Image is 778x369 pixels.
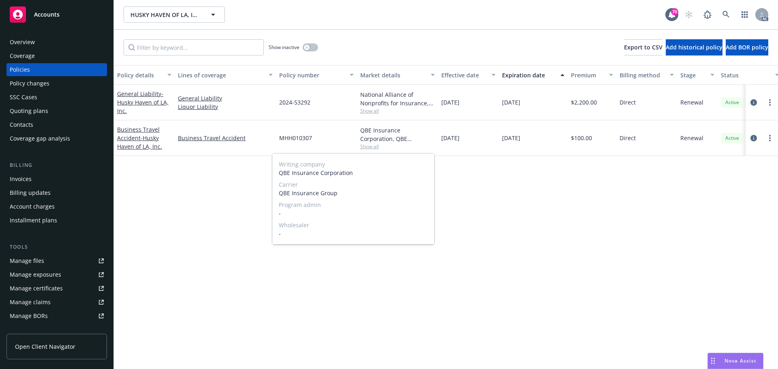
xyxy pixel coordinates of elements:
[279,180,428,189] span: Carrier
[671,8,678,15] div: 70
[178,102,273,111] a: Liquor Liability
[124,6,225,23] button: HUSKY HAVEN OF LA, INC.
[117,90,169,115] a: General Liability
[724,134,740,142] span: Active
[616,65,677,85] button: Billing method
[10,118,33,131] div: Contacts
[571,134,592,142] span: $100.00
[279,200,428,209] span: Program admin
[502,98,520,107] span: [DATE]
[765,133,775,143] a: more
[10,309,48,322] div: Manage BORs
[6,105,107,117] a: Quoting plans
[726,39,768,55] button: Add BOR policy
[130,11,201,19] span: HUSKY HAVEN OF LA, INC.
[6,243,107,251] div: Tools
[178,134,273,142] a: Business Travel Accident
[680,98,703,107] span: Renewal
[279,221,428,229] span: Wholesaler
[10,254,44,267] div: Manage files
[726,43,768,51] span: Add BOR policy
[6,254,107,267] a: Manage files
[571,71,604,79] div: Premium
[117,90,169,115] span: - Husky Haven of LA, Inc.
[502,134,520,142] span: [DATE]
[6,323,107,336] a: Summary of insurance
[10,77,49,90] div: Policy changes
[279,169,428,177] span: QBE Insurance Corporation
[279,209,428,218] span: -
[6,91,107,104] a: SSC Cases
[10,214,57,227] div: Installment plans
[624,43,663,51] span: Export to CSV
[10,132,70,145] div: Coverage gap analysis
[6,63,107,76] a: Policies
[10,36,35,49] div: Overview
[6,186,107,199] a: Billing updates
[124,39,264,55] input: Filter by keyword...
[6,296,107,309] a: Manage claims
[6,161,107,169] div: Billing
[10,63,30,76] div: Policies
[624,39,663,55] button: Export to CSV
[680,71,705,79] div: Stage
[681,6,697,23] a: Start snowing
[666,39,722,55] button: Add historical policy
[178,71,264,79] div: Lines of coverage
[269,44,299,51] span: Show inactive
[708,353,718,369] div: Drag to move
[117,71,162,79] div: Policy details
[6,309,107,322] a: Manage BORs
[707,353,763,369] button: Nova Assist
[10,173,32,186] div: Invoices
[10,186,51,199] div: Billing updates
[6,132,107,145] a: Coverage gap analysis
[721,71,770,79] div: Status
[441,98,460,107] span: [DATE]
[114,65,175,85] button: Policy details
[10,268,61,281] div: Manage exposures
[360,126,435,143] div: QBE Insurance Corporation, QBE Insurance Group
[749,98,759,107] a: circleInformation
[10,323,71,336] div: Summary of insurance
[276,65,357,85] button: Policy number
[6,173,107,186] a: Invoices
[725,357,757,364] span: Nova Assist
[10,282,63,295] div: Manage certificates
[6,3,107,26] a: Accounts
[6,118,107,131] a: Contacts
[620,71,665,79] div: Billing method
[357,65,438,85] button: Market details
[178,94,273,102] a: General Liability
[568,65,616,85] button: Premium
[666,43,722,51] span: Add historical policy
[117,126,162,150] a: Business Travel Accident
[737,6,753,23] a: Switch app
[680,134,703,142] span: Renewal
[6,268,107,281] a: Manage exposures
[724,99,740,106] span: Active
[441,71,487,79] div: Effective date
[279,98,310,107] span: 2024-53292
[6,49,107,62] a: Coverage
[360,71,426,79] div: Market details
[502,71,556,79] div: Expiration date
[699,6,716,23] a: Report a Bug
[438,65,499,85] button: Effective date
[360,90,435,107] div: National Alliance of Nonprofits for Insurance, Inc., Nonprofits Insurance Alliance of [US_STATE],...
[279,189,428,197] span: QBE Insurance Group
[749,133,759,143] a: circleInformation
[6,282,107,295] a: Manage certificates
[15,342,75,351] span: Open Client Navigator
[620,98,636,107] span: Direct
[620,134,636,142] span: Direct
[10,91,37,104] div: SSC Cases
[677,65,718,85] button: Stage
[499,65,568,85] button: Expiration date
[279,134,312,142] span: MHH010307
[360,107,435,114] span: Show all
[765,98,775,107] a: more
[279,229,428,238] span: -
[6,200,107,213] a: Account charges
